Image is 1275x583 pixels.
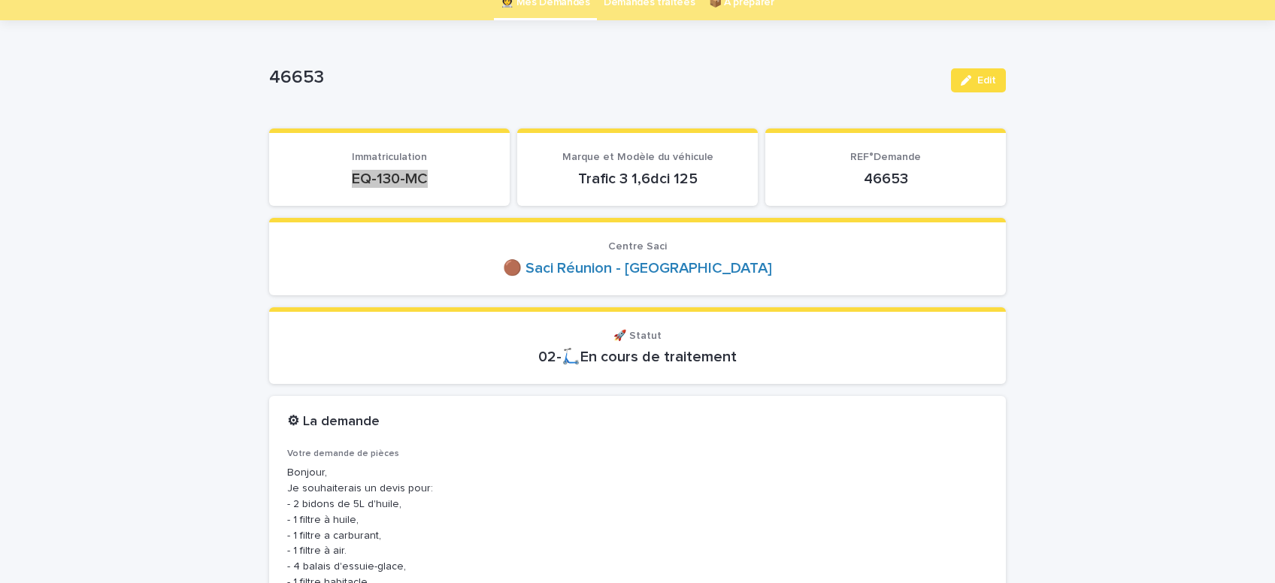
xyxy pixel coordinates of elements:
span: Votre demande de pièces [287,449,399,458]
span: Immatriculation [352,152,427,162]
p: 46653 [269,67,939,89]
span: Edit [977,75,996,86]
a: 🟤 Saci Réunion - [GEOGRAPHIC_DATA] [503,259,772,277]
span: Centre Saci [608,241,667,252]
p: EQ-130-MC [287,170,492,188]
span: REF°Demande [850,152,921,162]
span: 🚀 Statut [613,331,662,341]
button: Edit [951,68,1006,92]
span: Marque et Modèle du véhicule [562,152,713,162]
p: 46653 [783,170,988,188]
p: 02-🛴En cours de traitement [287,348,988,366]
p: Trafic 3 1,6dci 125 [535,170,740,188]
h2: ⚙ La demande [287,414,380,430]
